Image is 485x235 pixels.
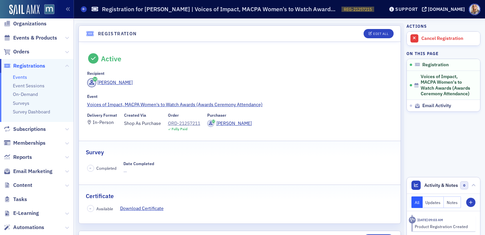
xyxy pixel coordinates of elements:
a: Cancel Registration [407,32,480,45]
div: In-Person [93,121,114,124]
span: Reports [13,154,32,161]
span: Memberships [13,139,46,147]
button: Updates [423,196,444,208]
span: Registration [422,62,449,68]
a: Survey Dashboard [13,109,50,115]
span: Shop As Purchase [124,120,161,127]
h4: Actions [406,23,427,29]
span: Orders [13,48,29,55]
span: Automations [13,224,44,231]
div: Delivery Format [87,113,117,118]
a: Event Sessions [13,83,45,89]
img: SailAMX [9,5,40,15]
a: Surveys [13,100,29,106]
span: Registrations [13,62,45,70]
span: 0 [460,181,469,190]
h1: Registration for [PERSON_NAME] | Voices of Impact, MACPA Women's to Watch Awards (Awards Ceremony... [102,5,338,13]
a: Download Certificate [120,205,169,212]
div: Product Registration Created [415,223,471,229]
div: Activity [409,217,416,223]
div: Created Via [124,113,146,118]
a: Events & Products [4,34,57,42]
div: Support [395,6,418,12]
div: Edit All [373,32,388,36]
a: Organizations [4,20,47,27]
h4: Registration [98,30,137,37]
span: Email Marketing [13,168,52,175]
a: E-Learning [4,210,39,217]
span: – [89,206,91,211]
time: 8/6/2025 09:03 AM [417,218,443,222]
a: Registrations [4,62,45,70]
a: On-Demand [13,91,38,97]
div: Fully Paid [172,127,187,131]
span: Voices of Impact, MACPA Women's to Watch Awards (Awards Ceremony Attendance) [421,74,471,97]
a: ORD-21257211 [168,120,200,127]
a: Voices of Impact, MACPA Women's to Watch Awards (Awards Ceremony Attendance) [87,101,393,108]
button: [DOMAIN_NAME] [422,7,467,12]
span: Tasks [13,196,27,203]
span: – [89,166,91,170]
span: — [123,168,154,175]
div: Recipient [87,71,105,76]
span: Subscriptions [13,126,46,133]
button: Edit All [364,29,393,38]
div: Date Completed [123,161,154,166]
span: Available [96,206,113,212]
img: SailAMX [44,4,54,15]
span: Completed [96,165,116,171]
div: [DOMAIN_NAME] [428,6,465,12]
a: [PERSON_NAME] [207,120,252,127]
a: Memberships [4,139,46,147]
span: Events & Products [13,34,57,42]
div: Order [168,113,179,118]
a: Orders [4,48,29,55]
h2: Survey [86,148,104,157]
a: Reports [4,154,32,161]
button: All [411,196,423,208]
div: [PERSON_NAME] [216,120,252,127]
a: Tasks [4,196,27,203]
span: E-Learning [13,210,39,217]
h2: Certificate [86,192,114,200]
a: Events [13,74,27,80]
div: Event [87,94,98,99]
div: [PERSON_NAME] [97,79,133,86]
span: Organizations [13,20,47,27]
div: Active [101,54,121,63]
a: [PERSON_NAME] [87,78,133,87]
div: Purchaser [207,113,226,118]
a: Content [4,182,32,189]
h4: On this page [406,50,480,56]
a: Automations [4,224,44,231]
a: Email Marketing [4,168,52,175]
span: Email Activity [422,103,451,109]
span: REG-21257215 [344,7,372,12]
div: Cancel Registration [421,36,477,42]
span: Content [13,182,32,189]
a: Subscriptions [4,126,46,133]
button: Notes [444,196,461,208]
span: Activity & Notes [424,182,458,189]
span: Profile [469,4,480,15]
a: View Homepage [40,4,54,15]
